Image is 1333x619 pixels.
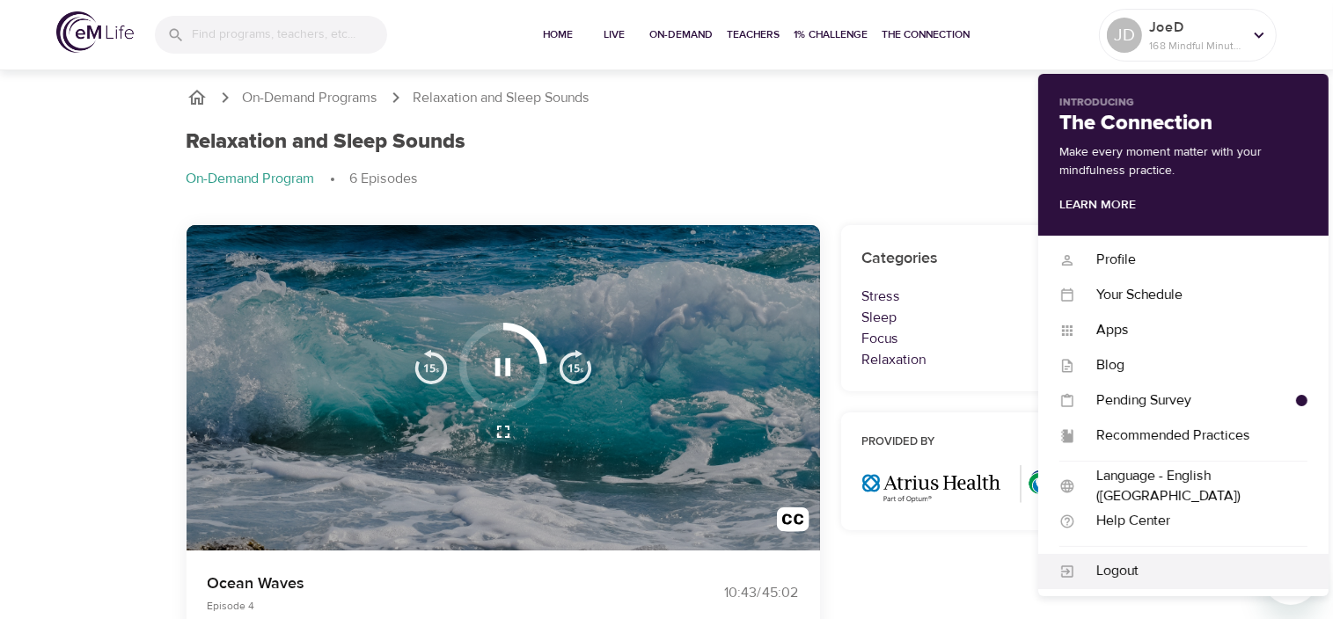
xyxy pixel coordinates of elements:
[862,286,1126,307] p: Stress
[1149,38,1242,54] p: 168 Mindful Minutes
[1075,285,1307,305] div: Your Schedule
[1059,197,1136,213] a: Learn More
[187,87,1147,108] nav: breadcrumb
[766,497,820,550] button: Transcript/Closed Captions (c)
[192,16,387,54] input: Find programs, teachers, etc...
[594,25,636,44] span: Live
[1075,466,1307,506] div: Language - English ([GEOGRAPHIC_DATA])
[1075,390,1296,411] div: Pending Survey
[667,583,799,603] div: 10:43 / 45:02
[187,169,315,189] p: On-Demand Program
[56,11,134,53] img: logo
[1149,17,1242,38] p: JoeD
[1075,561,1307,581] div: Logout
[1075,355,1307,375] div: Blog
[728,25,780,44] span: Teachers
[862,307,1126,328] p: Sleep
[1075,320,1307,340] div: Apps
[1075,511,1307,531] div: Help Center
[862,246,1126,272] h6: Categories
[1075,426,1307,446] div: Recommended Practices
[1059,95,1307,111] p: Introducing
[350,169,419,189] p: 6 Episodes
[538,25,580,44] span: Home
[862,328,1126,349] p: Focus
[650,25,714,44] span: On-Demand
[1075,250,1307,270] div: Profile
[208,572,646,595] p: Ocean Waves
[187,169,1147,190] nav: breadcrumb
[414,349,449,384] img: 15s_prev.svg
[208,598,646,614] p: Episode 4
[243,88,378,108] a: On-Demand Programs
[862,349,1126,370] p: Relaxation
[1059,143,1307,180] p: Make every moment matter with your mindfulness practice.
[862,433,1126,452] h6: Provided by
[1107,18,1142,53] div: JD
[558,349,593,384] img: 15s_next.svg
[187,129,466,155] h1: Relaxation and Sleep Sounds
[414,88,590,108] p: Relaxation and Sleep Sounds
[795,25,868,44] span: 1% Challenge
[862,465,1126,503] img: Optum%20MA_AtriusReliant.png
[1059,111,1307,136] h2: The Connection
[777,507,809,540] img: open_caption.svg
[883,25,970,44] span: The Connection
